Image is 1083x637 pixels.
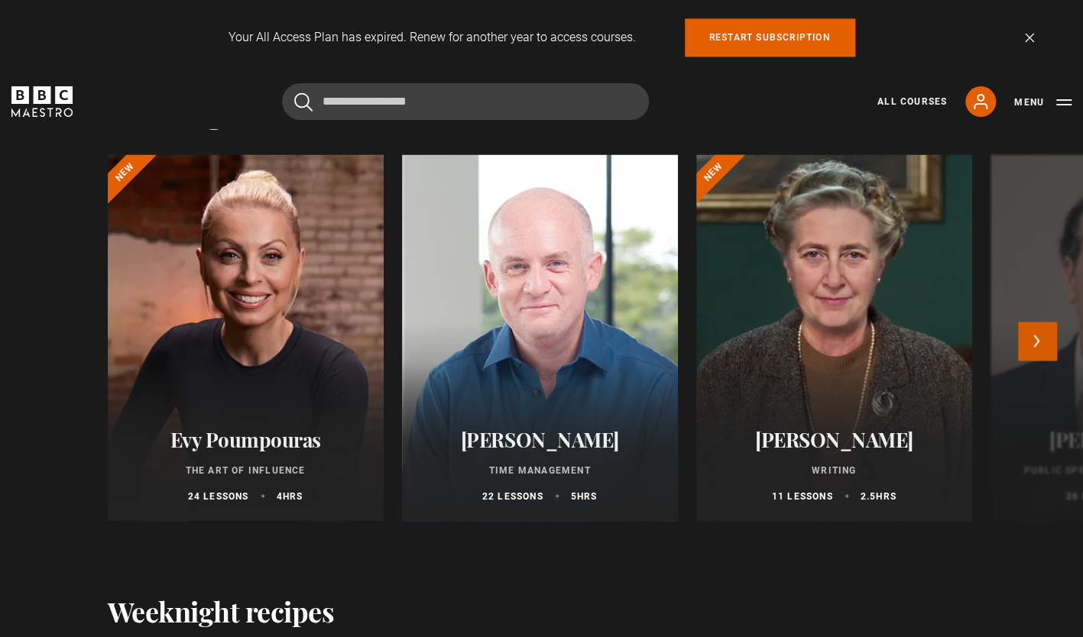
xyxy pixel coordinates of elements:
h2: [PERSON_NAME] [715,427,954,451]
p: Your All Access Plan has expired. Renew for another year to access courses. [229,28,636,47]
input: Search [282,83,649,120]
a: Evy Poumpouras The Art of Influence 24 lessons 4hrs New [108,154,384,521]
h2: Evy Poumpouras [126,427,365,451]
abbr: hrs [876,490,897,501]
p: Writing [715,463,954,477]
svg: BBC Maestro [11,86,73,117]
abbr: hrs [283,490,303,501]
p: 11 lessons [772,489,833,503]
button: Submit the search query [294,92,313,112]
a: [PERSON_NAME] Time Management 22 lessons 5hrs [402,154,678,521]
button: Toggle navigation [1014,95,1072,110]
h2: Trending courses [108,98,325,130]
h2: Weeknight recipes [108,594,335,626]
p: 22 lessons [482,489,543,503]
p: The Art of Influence [126,463,365,477]
p: 2.5 [861,489,897,503]
p: 5 [571,489,598,503]
h2: [PERSON_NAME] [420,427,660,451]
p: Time Management [420,463,660,477]
p: 24 lessons [188,489,249,503]
abbr: hrs [577,490,598,501]
a: All Courses [877,95,947,108]
a: Restart subscription [685,18,855,57]
p: 4 [277,489,303,503]
a: [PERSON_NAME] Writing 11 lessons 2.5hrs New [696,154,972,521]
